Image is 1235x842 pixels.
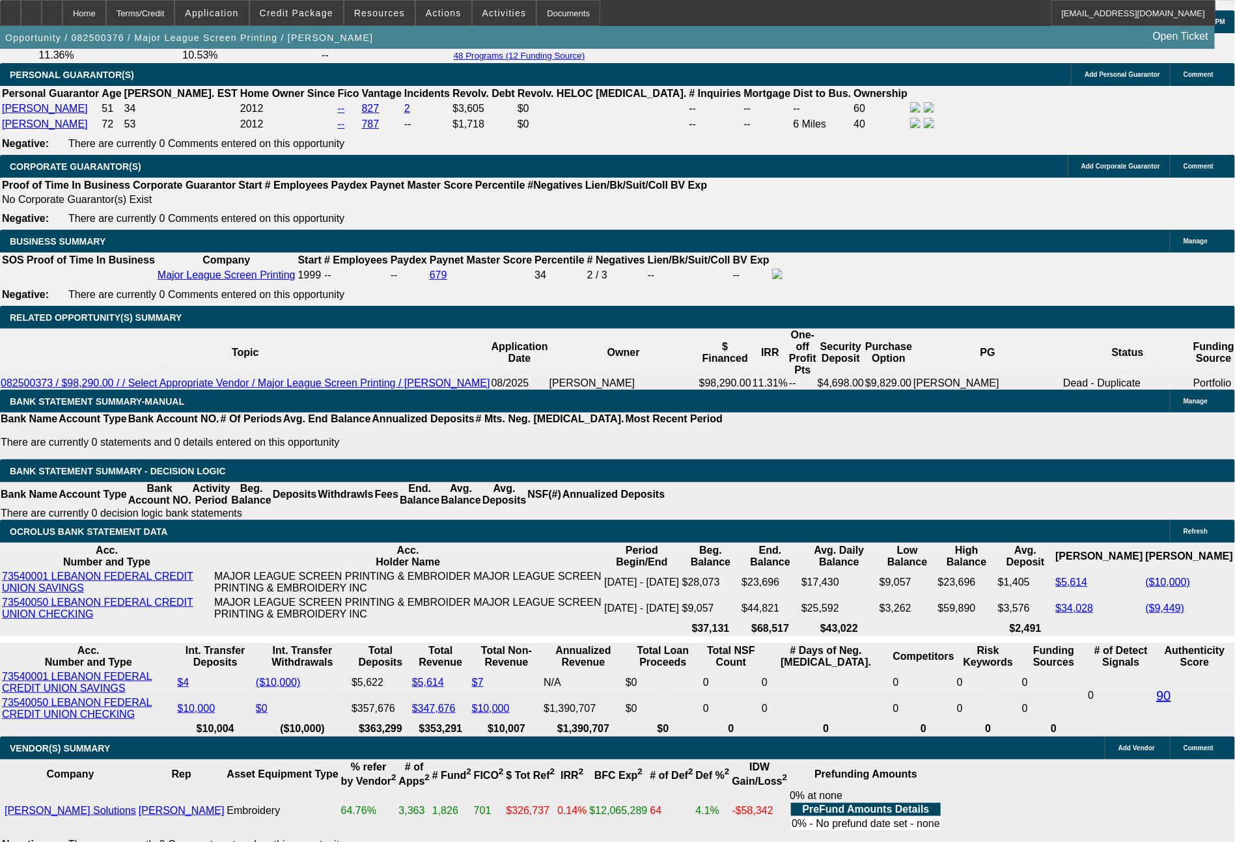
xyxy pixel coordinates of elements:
a: 679 [430,269,447,280]
b: Lien/Bk/Suit/Coll [648,254,730,265]
td: $3,262 [879,596,936,621]
span: 2012 [240,103,264,114]
b: #Negatives [528,180,583,191]
th: One-off Profit Pts [788,329,817,377]
b: Def % [696,770,730,781]
th: Authenticity Score [1156,644,1234,669]
th: Activity Period [192,482,231,507]
th: Risk Keywords [956,644,1020,669]
td: 0 [956,670,1020,695]
b: BV Exp [733,254,770,265]
th: Total Non-Revenue [471,644,542,669]
td: 11.31% [752,377,788,390]
th: $37,131 [682,622,740,635]
td: $0 [517,117,687,131]
td: -- [732,268,770,282]
th: Total Deposits [351,644,410,669]
button: Activities [473,1,536,25]
th: 0 [702,722,760,735]
th: [PERSON_NAME] [1145,544,1234,569]
b: Negative: [2,213,49,224]
td: $357,676 [351,696,410,721]
td: -- [647,268,731,282]
th: Low Balance [879,544,936,569]
td: $17,430 [801,570,878,595]
b: Rep [172,768,191,780]
td: 0 [1087,670,1154,721]
td: [DATE] - [DATE] [604,596,680,621]
a: $7 [472,677,484,688]
td: 64 [650,789,694,832]
sup: 2 [466,767,471,777]
th: Beg. Balance [230,482,271,507]
td: $59,890 [937,596,996,621]
th: $10,007 [471,722,542,735]
td: $98,290.00 [699,377,752,390]
span: Resources [354,8,405,18]
a: $10,000 [177,703,215,714]
b: Paydex [391,254,427,265]
b: % refer by Vendor [341,761,396,787]
span: CORPORATE GUARANTOR(S) [10,161,141,172]
td: 34 [124,102,238,116]
td: $4,698.00 [817,377,865,390]
a: 787 [362,118,380,129]
th: SOS [1,254,25,267]
a: ($10,000) [256,677,301,688]
b: Revolv. Debt [452,88,515,99]
b: # of Def [650,770,693,781]
th: 0 [761,722,891,735]
button: Actions [416,1,471,25]
td: -- [793,102,852,116]
a: $34,028 [1055,603,1093,614]
a: 082500373 / $98,290.00 / / Select Appropriate Vendor / Major League Screen Printing / [PERSON_NAME] [1,377,490,388]
b: Asset Equipment Type [227,768,338,780]
button: Credit Package [250,1,343,25]
td: -- [390,268,428,282]
th: $363,299 [351,722,410,735]
th: IRR [752,329,788,377]
sup: 2 [499,767,503,777]
a: 90 [1156,688,1171,703]
th: Total Revenue [411,644,470,669]
a: Major League Screen Printing [158,269,296,280]
th: Int. Transfer Deposits [176,644,254,669]
b: # Employees [324,254,388,265]
td: -- [743,117,792,131]
td: 3,363 [398,789,430,832]
sup: 2 [391,773,396,783]
b: Negative: [2,138,49,149]
td: 0 [761,696,891,721]
div: $1,390,707 [544,703,623,714]
th: Int. Transfer Withdrawals [255,644,350,669]
sup: 2 [638,767,643,777]
td: Dead - Duplicate [1062,377,1193,390]
th: Sum of the Total NSF Count and Total Overdraft Fee Count from Ocrolus [702,644,760,669]
td: $1,405 [997,570,1054,595]
td: 1,826 [432,789,472,832]
sup: 2 [425,773,430,783]
th: # Of Periods [220,413,283,426]
td: 0 [893,696,955,721]
th: 0 [893,722,955,735]
img: facebook-icon.png [910,102,921,113]
b: PreFund Amounts Details [803,804,930,815]
span: PERSONAL GUARANTOR(S) [10,70,134,80]
td: [PERSON_NAME] [913,377,1062,390]
a: ($10,000) [1146,577,1191,588]
span: Comment [1184,163,1214,170]
b: Lien/Bk/Suit/Coll [585,180,668,191]
span: Manage [1184,238,1208,245]
b: FICO [474,770,504,781]
b: Start [238,180,262,191]
span: Actions [426,8,462,18]
a: 73540050 LEBANON FEDERAL CREDIT UNION CHECKING [2,697,152,720]
span: Manage [1184,398,1208,405]
th: Avg. Deposit [997,544,1054,569]
td: 10.53% [182,49,320,62]
span: Add Corporate Guarantor [1081,163,1160,170]
img: linkedin-icon.png [924,118,934,128]
span: VENDOR(S) SUMMARY [10,743,110,754]
span: There are currently 0 Comments entered on this opportunity [68,289,344,300]
td: 0.14% [557,789,587,832]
